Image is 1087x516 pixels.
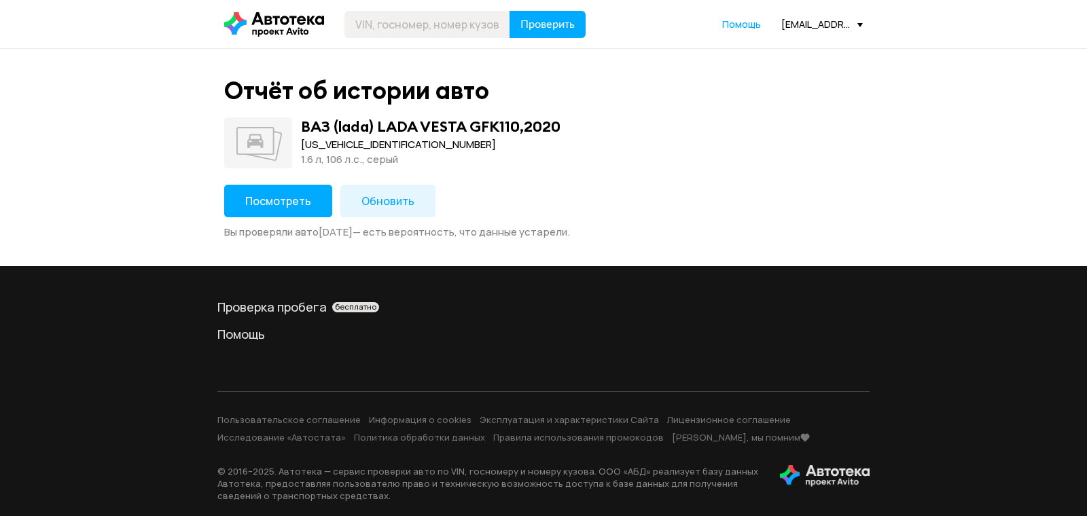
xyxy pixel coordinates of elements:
div: ВАЗ (lada) LADA VESTA GFК110 , 2020 [301,117,560,135]
div: [EMAIL_ADDRESS][DOMAIN_NAME] [781,18,863,31]
span: бесплатно [335,302,376,312]
div: [US_VEHICLE_IDENTIFICATION_NUMBER] [301,137,560,152]
button: Посмотреть [224,185,332,217]
button: Обновить [340,185,435,217]
a: Эксплуатация и характеристики Сайта [480,413,659,426]
a: Лицензионное соглашение [667,413,791,426]
a: Правила использования промокодов [493,431,664,443]
a: Информация о cookies [369,413,471,426]
span: Обновить [361,193,414,208]
a: Политика обработки данных [354,431,485,443]
div: Вы проверяли авто [DATE] — есть вероятность, что данные устарели. [224,225,863,239]
a: Помощь [217,326,870,342]
a: Помощь [722,18,761,31]
a: Исследование «Автостата» [217,431,346,443]
div: Отчёт об истории авто [224,76,489,105]
a: [PERSON_NAME], мы помним [672,431,810,443]
p: © 2016– 2025 . Автотека — сервис проверки авто по VIN, госномеру и номеру кузова. ООО «АБД» реали... [217,465,758,502]
img: tWS6KzJlK1XUpy65r7uaHVIs4JI6Dha8Nraz9T2hA03BhoCc4MtbvZCxBLwJIh+mQSIAkLBJpqMoKVdP8sONaFJLCz6I0+pu7... [780,465,870,487]
div: Проверка пробега [217,299,870,315]
a: Пользовательское соглашение [217,413,361,426]
span: Посмотреть [245,193,311,208]
input: VIN, госномер, номер кузова [344,11,510,38]
a: Проверка пробегабесплатно [217,299,870,315]
button: Проверить [510,11,586,38]
div: 1.6 л, 106 л.c., серый [301,152,560,167]
span: Проверить [520,19,575,30]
